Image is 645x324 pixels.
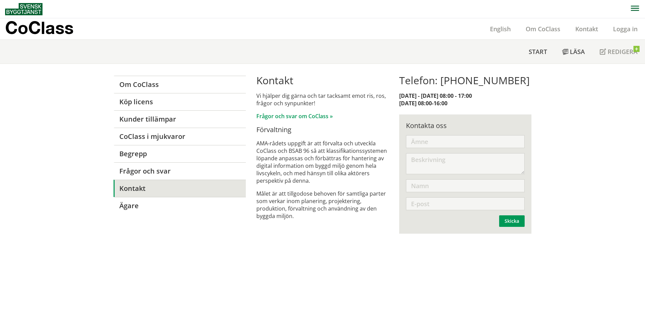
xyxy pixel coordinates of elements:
[5,24,73,32] p: CoClass
[114,180,246,197] a: Kontakt
[399,74,531,87] h1: Telefon: [PHONE_NUMBER]
[606,25,645,33] a: Logga in
[256,140,389,184] p: AMA-rådets uppgift är att förvalta och utveckla CoClass och BSAB 96 så att klassifikationssysteme...
[406,135,525,148] input: Ämne
[114,162,246,180] a: Frågor och svar
[114,145,246,162] a: Begrepp
[114,197,246,214] a: Ägare
[114,76,246,93] a: Om CoClass
[5,3,43,15] img: Svensk Byggtjänst
[570,48,585,56] span: Läsa
[5,18,88,39] a: CoClass
[399,92,472,107] strong: [DATE] - [DATE] 08:00 - 17:00 [DATE] 08:00-16:00
[256,190,389,220] p: Målet är att tillgodose behoven för samtliga parter som verkar inom planering, projektering, prod...
[256,112,333,120] a: Frågor och svar om CoClass »
[256,125,389,134] h4: Förvaltning
[256,74,389,87] h1: Kontakt
[406,121,525,130] div: Kontakta oss
[114,110,246,128] a: Kunder tillämpar
[482,25,518,33] a: English
[406,197,525,210] input: E-post
[114,93,246,110] a: Köp licens
[406,179,525,192] input: Namn
[521,40,555,64] a: Start
[499,215,525,227] button: Skicka
[529,48,547,56] span: Start
[256,92,389,107] p: Vi hjälper dig gärna och tar tacksamt emot ris, ros, frågor och synpunkter!
[555,40,592,64] a: Läsa
[114,128,246,145] a: CoClass i mjukvaror
[518,25,568,33] a: Om CoClass
[568,25,606,33] a: Kontakt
